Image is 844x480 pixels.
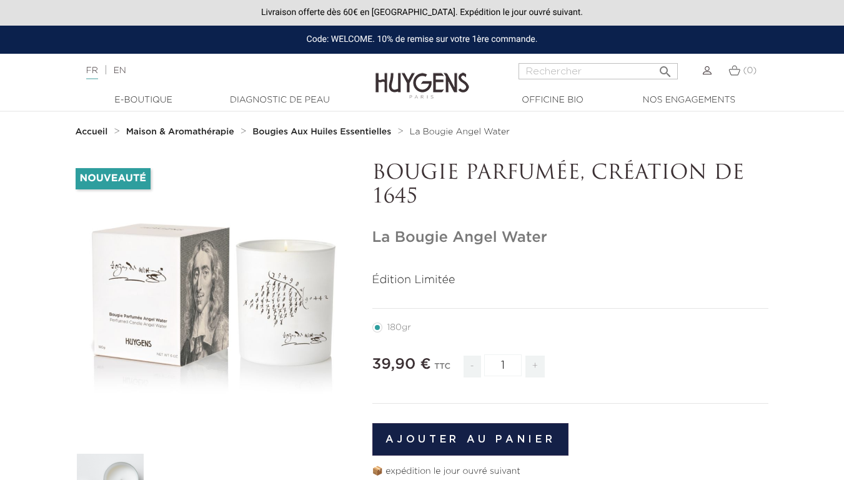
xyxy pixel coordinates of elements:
span: + [525,356,545,377]
strong: Maison & Aromathérapie [126,127,234,136]
a: E-Boutique [81,94,206,107]
strong: Bougies Aux Huiles Essentielles [252,127,391,136]
button: Ajouter au panier [372,423,569,456]
input: Rechercher [519,63,678,79]
a: Maison & Aromathérapie [126,127,237,137]
img: Huygens [375,52,469,101]
p: 📦 expédition le jour ouvré suivant [372,465,769,478]
span: (0) [743,66,757,75]
i:  [658,61,673,76]
a: Nos engagements [627,94,752,107]
a: Officine Bio [490,94,615,107]
p: Édition Limitée [372,272,769,289]
a: Bougies Aux Huiles Essentielles [252,127,394,137]
span: 39,90 € [372,357,431,372]
p: BOUGIE PARFUMÉE, CRÉATION DE 1645 [372,162,769,210]
a: Diagnostic de peau [217,94,342,107]
strong: Accueil [76,127,108,136]
label: 180gr [372,322,426,332]
span: - [464,356,481,377]
div: | [80,63,342,78]
li: Nouveauté [76,168,151,189]
a: La Bougie Angel Water [410,127,510,137]
button:  [654,59,677,76]
h1: La Bougie Angel Water [372,229,769,247]
input: Quantité [484,354,522,376]
a: FR [86,66,98,79]
span: La Bougie Angel Water [410,127,510,136]
a: EN [113,66,126,75]
a: Accueil [76,127,111,137]
div: TTC [434,353,450,387]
